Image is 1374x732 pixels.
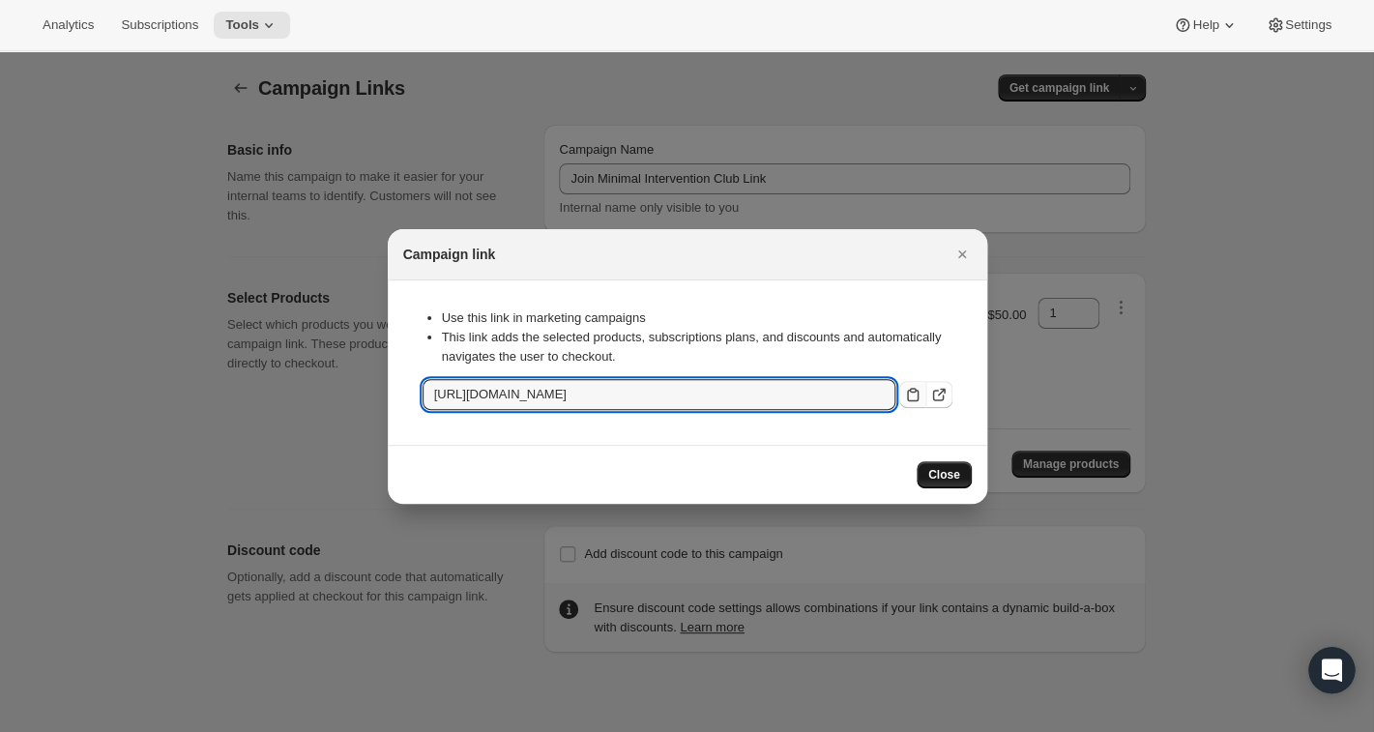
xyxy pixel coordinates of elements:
span: Help [1192,17,1218,33]
button: Close [917,461,972,488]
div: Open Intercom Messenger [1308,647,1355,693]
span: Subscriptions [121,17,198,33]
span: Analytics [43,17,94,33]
button: Subscriptions [109,12,210,39]
button: Analytics [31,12,105,39]
button: Settings [1254,12,1343,39]
span: Settings [1285,17,1331,33]
h2: Campaign link [403,245,496,264]
span: Close [928,467,960,483]
button: Help [1161,12,1249,39]
span: Tools [225,17,259,33]
li: This link adds the selected products, subscriptions plans, and discounts and automatically naviga... [442,328,952,366]
button: Close [949,241,976,268]
button: Tools [214,12,290,39]
li: Use this link in marketing campaigns [442,308,952,328]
